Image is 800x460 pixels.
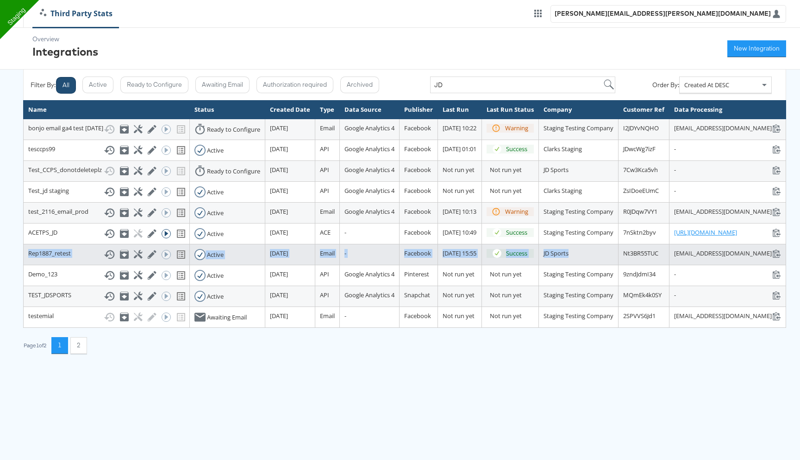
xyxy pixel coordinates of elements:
[207,313,247,322] div: Awaiting Email
[443,291,475,299] span: Not run yet
[32,44,98,59] div: Integrations
[195,77,250,93] button: Awaiting Email
[404,291,430,299] span: Snapchat
[684,81,729,89] span: Created At DESC
[443,249,476,257] span: [DATE] 15:55
[505,124,528,133] div: Warning
[623,270,656,278] span: 9zndJdmI34
[544,291,613,299] span: Staging Testing Company
[674,166,781,174] div: -
[207,209,224,217] div: Active
[555,9,771,18] div: [PERSON_NAME][EMAIL_ADDRESS][PERSON_NAME][DOMAIN_NAME]
[320,249,335,257] span: Email
[544,249,569,257] span: JD Sports
[320,312,335,320] span: Email
[340,77,379,93] button: Archived
[652,81,679,89] div: Order By:
[270,312,288,320] span: [DATE]
[70,337,87,354] button: 2
[207,271,224,280] div: Active
[28,145,185,156] div: tesccps99
[674,291,781,300] div: -
[270,270,288,278] span: [DATE]
[544,124,613,132] span: Staging Testing Company
[404,124,431,132] span: Facebook
[404,228,431,236] span: Facebook
[265,101,315,119] th: Created Date
[320,145,329,153] span: API
[490,166,534,174] div: Not run yet
[430,77,615,93] input: e.g name,id or company
[443,166,475,174] span: Not run yet
[544,166,569,174] span: JD Sports
[404,166,431,174] span: Facebook
[490,270,534,279] div: Not run yet
[623,186,659,195] span: ZsIDoeEUmC
[28,166,185,177] div: Test_CCPS_donotdeleteplz
[320,228,331,236] span: ACE
[207,146,224,155] div: Active
[344,270,394,278] span: Google Analytics 4
[544,270,613,278] span: Staging Testing Company
[404,270,429,278] span: Pinterest
[669,101,786,119] th: Data Processing
[270,207,288,216] span: [DATE]
[506,228,527,237] div: Success
[207,250,224,259] div: Active
[320,186,329,195] span: API
[619,101,669,119] th: Customer Ref
[404,207,431,216] span: Facebook
[506,249,527,258] div: Success
[443,228,476,236] span: [DATE] 10:49
[490,291,534,300] div: Not run yet
[490,312,534,320] div: Not run yet
[175,291,187,302] svg: View missing tracking codes
[623,249,658,257] span: Nt3BR55TUC
[674,207,781,216] div: [EMAIL_ADDRESS][DOMAIN_NAME]
[544,207,613,216] span: Staging Testing Company
[674,145,781,153] div: -
[344,228,346,236] span: -
[344,145,394,153] span: Google Analytics 4
[320,124,335,132] span: Email
[674,249,781,258] div: [EMAIL_ADDRESS][DOMAIN_NAME]
[506,145,527,153] div: Success
[344,186,394,195] span: Google Analytics 4
[344,249,346,257] span: -
[51,337,68,354] button: 1
[28,249,185,260] div: Rep1887_retest
[175,145,187,156] svg: View missing tracking codes
[31,81,56,89] div: Filter By:
[623,291,662,299] span: MQmEk4k0SY
[443,145,476,153] span: [DATE] 01:01
[270,124,288,132] span: [DATE]
[270,228,288,236] span: [DATE]
[490,186,534,195] div: Not run yet
[674,312,781,320] div: [EMAIL_ADDRESS][DOMAIN_NAME]
[28,207,185,218] div: test_2116_email_prod
[207,230,224,238] div: Active
[320,291,329,299] span: API
[344,124,394,132] span: Google Analytics 4
[544,186,582,195] span: Clarks Staging
[28,312,185,323] div: testemial
[544,145,582,153] span: Clarks Staging
[340,101,400,119] th: Data Source
[28,228,185,239] div: ACETPS_JD
[28,124,185,135] div: bonjo email ga4 test [DATE]
[23,342,47,349] div: Page 1 of 2
[344,207,394,216] span: Google Analytics 4
[256,77,333,93] button: Authorization required
[404,145,431,153] span: Facebook
[344,312,346,320] span: -
[28,270,185,281] div: Demo_123
[270,166,288,174] span: [DATE]
[623,124,659,132] span: I2JDYvNQHO
[443,186,475,195] span: Not run yet
[623,228,656,236] span: 7nSktn2byv
[404,249,431,257] span: Facebook
[175,228,187,239] svg: View missing tracking codes
[28,291,185,302] div: TEST_JDSPORTS
[443,312,475,320] span: Not run yet
[443,207,476,216] span: [DATE] 10:13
